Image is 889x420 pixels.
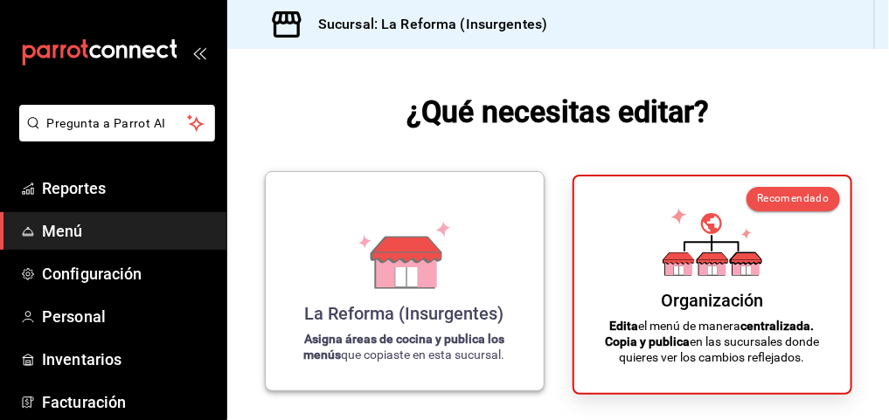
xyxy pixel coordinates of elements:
p: que copiaste en esta sucursal. [287,331,523,362]
h3: Sucursal: La Reforma (Insurgentes) [304,14,547,35]
span: Pregunta a Parrot AI [47,114,188,133]
span: Facturación [42,390,212,414]
span: Recomendado [757,192,829,204]
div: La Reforma (Insurgentes) [305,303,504,324]
strong: centralizada. [741,319,815,333]
a: Pregunta a Parrot AI [12,127,215,145]
strong: Copia y publica [605,334,690,348]
div: Organización [661,290,763,311]
button: open_drawer_menu [192,45,206,59]
span: Menú [42,219,212,243]
button: Pregunta a Parrot AI [19,105,215,141]
h1: ¿Qué necesitas editar? [406,91,710,133]
strong: Edita [610,319,639,333]
span: Inventarios [42,348,212,371]
span: Personal [42,305,212,328]
strong: Asigna áreas de cocina y publica los menús [304,332,505,361]
span: Configuración [42,262,212,286]
p: el menú de manera en las sucursales donde quieres ver los cambios reflejados. [595,318,830,365]
span: Reportes [42,176,212,200]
